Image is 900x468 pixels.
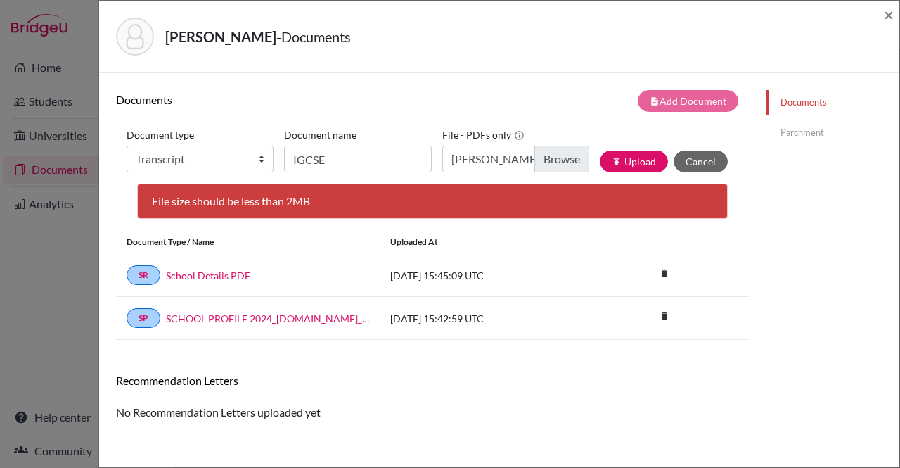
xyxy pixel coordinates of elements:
[766,90,899,115] a: Documents
[654,263,675,284] i: delete
[276,28,351,45] span: - Documents
[674,151,728,172] button: Cancel
[654,265,675,284] a: delete
[380,268,591,283] div: [DATE] 15:45:09 UTC
[116,374,749,421] div: No Recommendation Letters uploaded yet
[166,268,250,283] a: School Details PDF
[284,124,356,146] label: Document name
[165,28,276,45] strong: [PERSON_NAME]
[654,305,675,327] i: delete
[884,6,894,23] button: Close
[116,374,749,387] h6: Recommendation Letters
[127,308,160,328] a: SP
[116,236,380,248] div: Document Type / Name
[137,184,728,219] div: File size should be less than 2MB
[766,120,899,145] a: Parchment
[127,265,160,285] a: SR
[166,311,369,326] a: SCHOOL PROFILE 2024_[DOMAIN_NAME]_wide
[612,157,622,167] i: publish
[380,311,591,326] div: [DATE] 15:42:59 UTC
[380,236,591,248] div: Uploaded at
[442,124,525,146] label: File - PDFs only
[654,308,675,327] a: delete
[127,124,194,146] label: Document type
[650,96,660,106] i: note_add
[638,90,738,112] button: note_addAdd Document
[116,93,432,106] h6: Documents
[600,151,668,172] button: publishUpload
[884,4,894,25] span: ×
